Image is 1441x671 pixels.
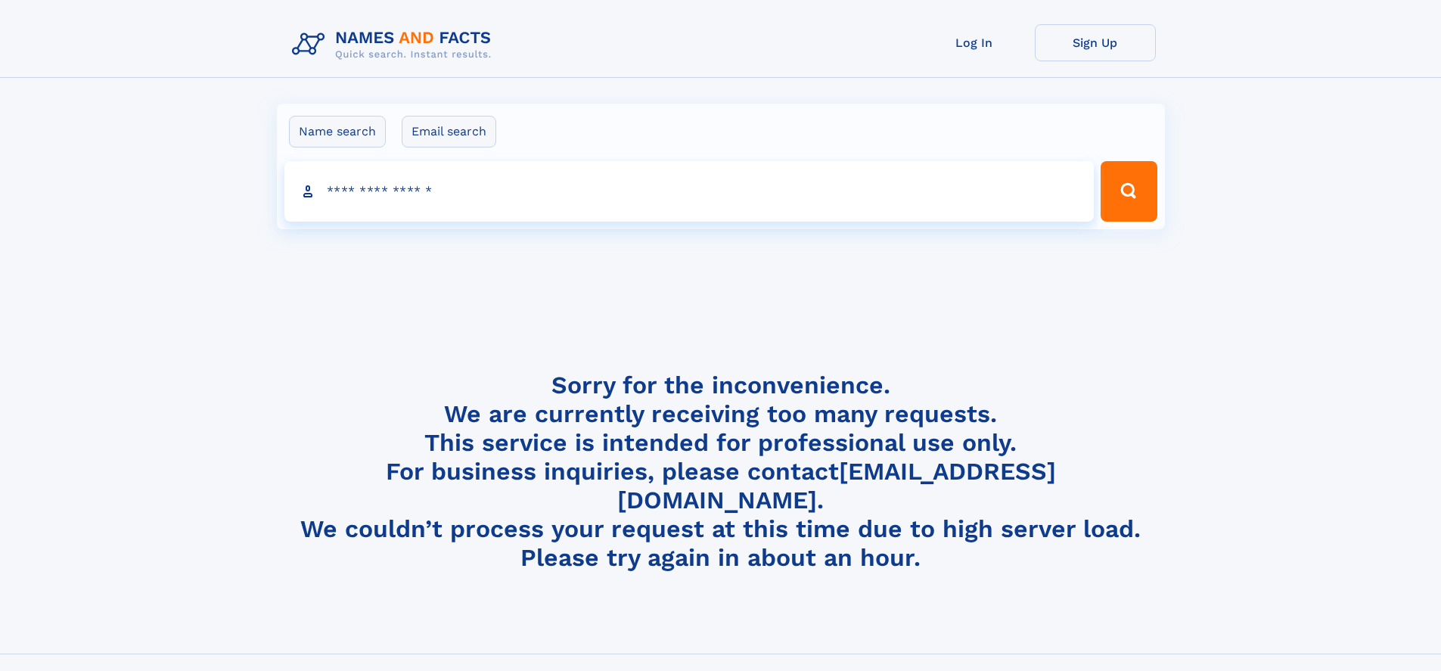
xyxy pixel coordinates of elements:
[914,24,1035,61] a: Log In
[284,161,1095,222] input: search input
[286,371,1156,573] h4: Sorry for the inconvenience. We are currently receiving too many requests. This service is intend...
[1101,161,1157,222] button: Search Button
[617,457,1056,514] a: [EMAIL_ADDRESS][DOMAIN_NAME]
[402,116,496,148] label: Email search
[289,116,386,148] label: Name search
[286,24,504,65] img: Logo Names and Facts
[1035,24,1156,61] a: Sign Up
